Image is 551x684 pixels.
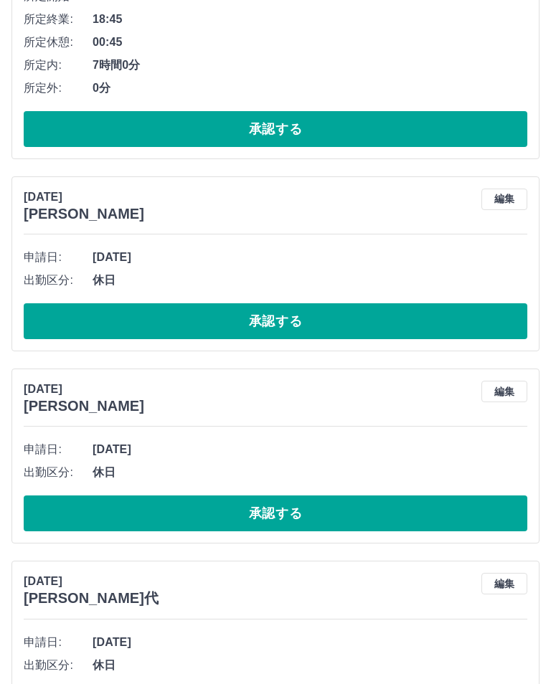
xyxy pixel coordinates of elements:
[24,464,93,481] span: 出勤区分:
[24,11,93,28] span: 所定終業:
[24,272,93,289] span: 出勤区分:
[24,34,93,51] span: 所定休憩:
[93,464,527,481] span: 休日
[93,11,527,28] span: 18:45
[24,657,93,674] span: 出勤区分:
[93,441,527,458] span: [DATE]
[481,381,527,402] button: 編集
[93,657,527,674] span: 休日
[24,634,93,651] span: 申請日:
[24,80,93,97] span: 所定外:
[24,381,144,398] p: [DATE]
[24,206,144,222] h3: [PERSON_NAME]
[481,189,527,210] button: 編集
[24,398,144,414] h3: [PERSON_NAME]
[24,249,93,266] span: 申請日:
[24,57,93,74] span: 所定内:
[481,573,527,594] button: 編集
[24,590,159,607] h3: [PERSON_NAME]代
[24,441,93,458] span: 申請日:
[24,111,527,147] button: 承認する
[24,573,159,590] p: [DATE]
[93,634,527,651] span: [DATE]
[93,57,527,74] span: 7時間0分
[93,272,527,289] span: 休日
[93,80,527,97] span: 0分
[24,303,527,339] button: 承認する
[24,189,144,206] p: [DATE]
[93,249,527,266] span: [DATE]
[24,495,527,531] button: 承認する
[93,34,527,51] span: 00:45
